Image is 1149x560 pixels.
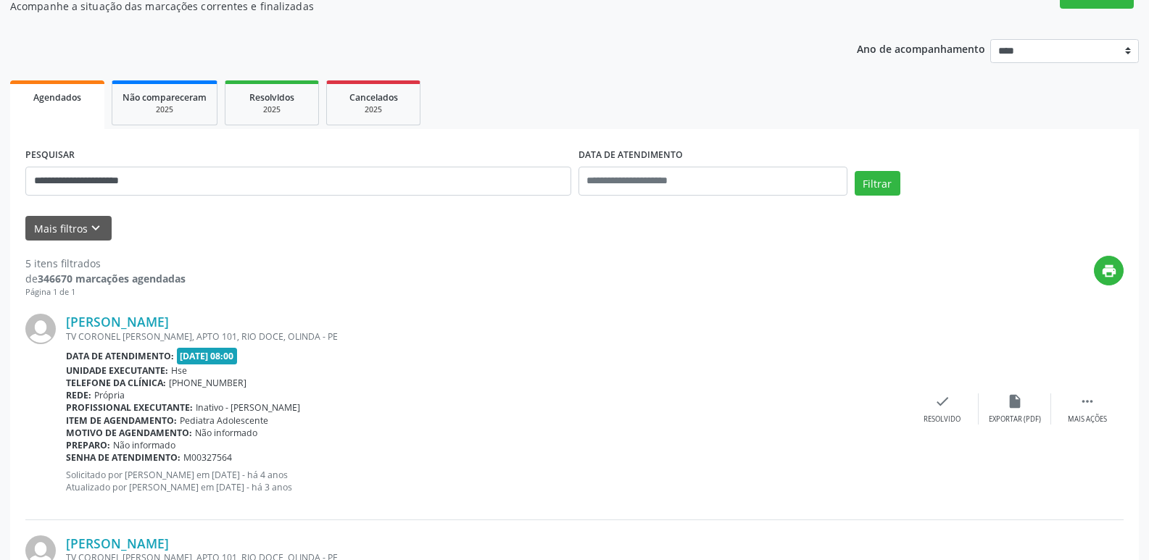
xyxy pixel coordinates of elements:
[857,39,985,57] p: Ano de acompanhamento
[66,330,906,343] div: TV CORONEL [PERSON_NAME], APTO 101, RIO DOCE, OLINDA - PE
[1007,393,1023,409] i: insert_drive_file
[25,144,75,167] label: PESQUISAR
[113,439,175,451] span: Não informado
[38,272,186,285] strong: 346670 marcações agendadas
[66,314,169,330] a: [PERSON_NAME]
[578,144,683,167] label: DATA DE ATENDIMENTO
[934,393,950,409] i: check
[123,104,207,115] div: 2025
[66,389,91,401] b: Rede:
[66,427,192,439] b: Motivo de agendamento:
[25,271,186,286] div: de
[94,389,125,401] span: Própria
[25,314,56,344] img: img
[169,377,246,389] span: [PHONE_NUMBER]
[66,451,181,464] b: Senha de atendimento:
[1101,263,1117,279] i: print
[1068,414,1107,425] div: Mais ações
[180,414,268,427] span: Pediatra Adolescente
[195,427,257,439] span: Não informado
[236,104,308,115] div: 2025
[123,91,207,104] span: Não compareceram
[66,377,166,389] b: Telefone da clínica:
[989,414,1041,425] div: Exportar (PDF)
[66,439,110,451] b: Preparo:
[1079,393,1095,409] i: 
[66,469,906,493] p: Solicitado por [PERSON_NAME] em [DATE] - há 4 anos Atualizado por [PERSON_NAME] em [DATE] - há 3 ...
[196,401,300,414] span: Inativo - [PERSON_NAME]
[33,91,81,104] span: Agendados
[183,451,232,464] span: M00327564
[855,171,900,196] button: Filtrar
[66,364,168,377] b: Unidade executante:
[924,414,961,425] div: Resolvido
[349,91,398,104] span: Cancelados
[88,220,104,236] i: keyboard_arrow_down
[66,401,193,414] b: Profissional executante:
[66,535,169,551] a: [PERSON_NAME]
[171,364,187,377] span: Hse
[1094,256,1124,285] button: print
[66,414,177,427] b: Item de agendamento:
[177,348,238,364] span: [DATE] 08:00
[337,104,410,115] div: 2025
[25,256,186,271] div: 5 itens filtrados
[25,216,112,241] button: Mais filtroskeyboard_arrow_down
[249,91,294,104] span: Resolvidos
[66,350,174,362] b: Data de atendimento:
[25,286,186,298] div: Página 1 de 1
